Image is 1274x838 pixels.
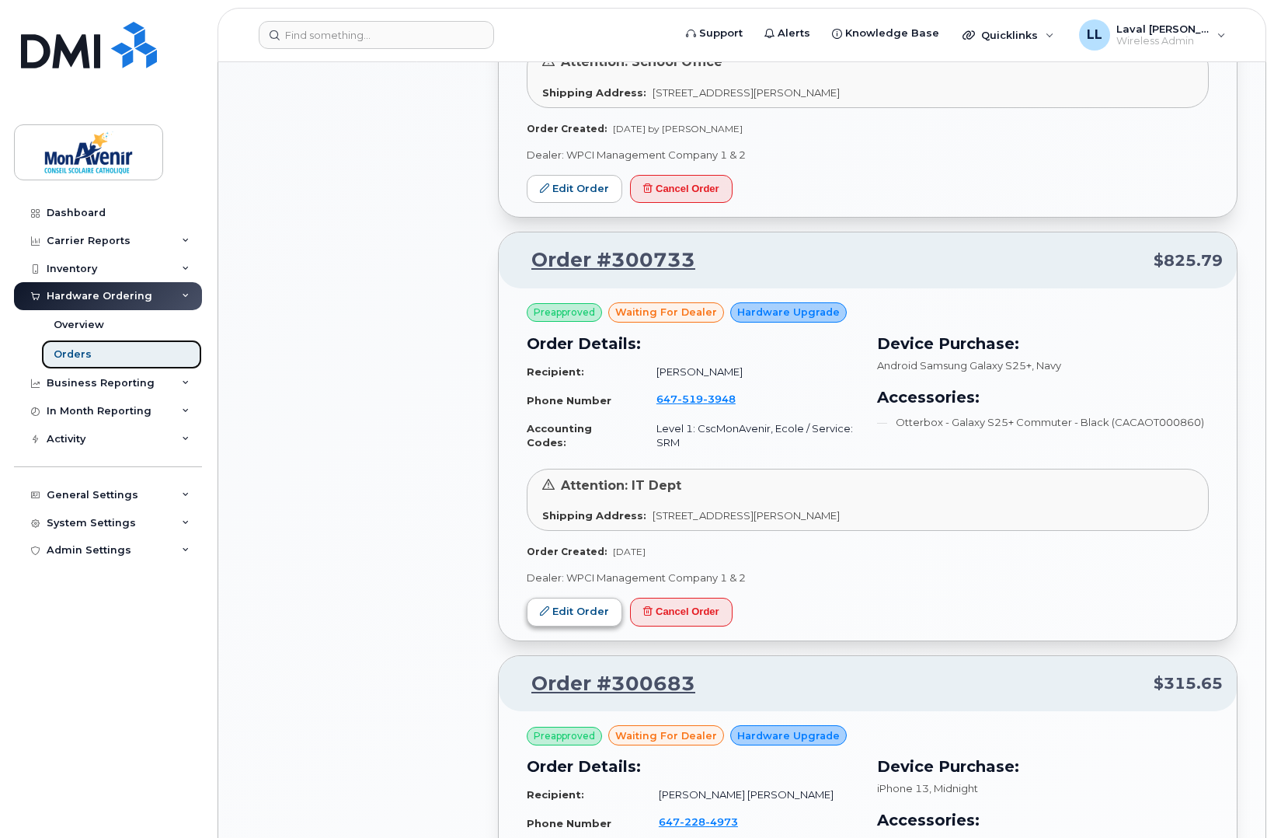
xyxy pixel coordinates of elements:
div: Quicklinks [952,19,1065,51]
span: $825.79 [1154,250,1223,272]
span: Laval [PERSON_NAME] [1116,23,1210,35]
span: Hardware Upgrade [737,305,840,319]
h3: Device Purchase: [877,755,1209,778]
span: Alerts [778,26,810,41]
span: Hardware Upgrade [737,728,840,743]
li: Otterbox - Galaxy S25+ Commuter - Black (CACAOT000860) [877,415,1209,430]
strong: Recipient: [527,365,584,378]
h3: Accessories: [877,808,1209,832]
span: 228 [680,815,705,828]
span: waiting for dealer [615,305,717,319]
button: Cancel Order [630,598,733,627]
span: 3948 [703,393,736,405]
span: Android Samsung Galaxy S25+ [877,359,1032,372]
td: Level 1: CscMonAvenir, Ecole / Service: SRM [642,415,858,456]
a: Edit Order [527,598,622,627]
span: Support [699,26,743,41]
a: 6475193948 [656,393,754,405]
a: Order #300683 [513,670,695,698]
span: iPhone 13 [877,782,929,794]
span: $315.65 [1154,672,1223,695]
span: Preapproved [534,306,595,319]
a: Edit Order [527,175,622,204]
p: Dealer: WPCI Management Company 1 & 2 [527,571,1209,585]
span: Preapproved [534,729,595,743]
h3: Accessories: [877,386,1209,409]
a: Knowledge Base [821,18,950,49]
span: [DATE] by [PERSON_NAME] [613,123,743,134]
strong: Order Created: [527,123,607,134]
strong: Shipping Address: [542,86,646,99]
span: Quicklinks [981,29,1038,41]
span: [DATE] [613,546,646,557]
a: 6472284973 [659,815,757,828]
h3: Order Details: [527,755,858,778]
input: Find something... [259,21,494,49]
p: Dealer: WPCI Management Company 1 & 2 [527,148,1209,162]
span: 4973 [705,815,738,828]
span: [STREET_ADDRESS][PERSON_NAME] [653,509,840,522]
span: Wireless Admin [1116,35,1210,47]
span: Attention: IT Dept [561,478,681,493]
a: Order #300733 [513,246,695,274]
span: 647 [656,393,736,405]
span: , Midnight [929,782,978,794]
td: [PERSON_NAME] [642,358,858,386]
span: Knowledge Base [845,26,939,41]
span: , Navy [1032,359,1061,372]
span: 647 [659,815,738,828]
strong: Order Created: [527,546,607,557]
a: Support [675,18,754,49]
h3: Device Purchase: [877,332,1209,355]
div: Laval Lai Yoon Hin [1068,19,1237,51]
span: waiting for dealer [615,728,717,743]
strong: Phone Number [527,817,611,829]
span: LL [1087,26,1102,44]
a: Alerts [754,18,821,49]
span: 519 [677,393,703,405]
span: [STREET_ADDRESS][PERSON_NAME] [653,86,840,99]
strong: Recipient: [527,788,584,801]
strong: Accounting Codes: [527,422,592,449]
h3: Order Details: [527,332,858,355]
button: Cancel Order [630,175,733,204]
strong: Phone Number [527,394,611,407]
td: [PERSON_NAME] [PERSON_NAME] [645,781,858,808]
strong: Shipping Address: [542,509,646,522]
